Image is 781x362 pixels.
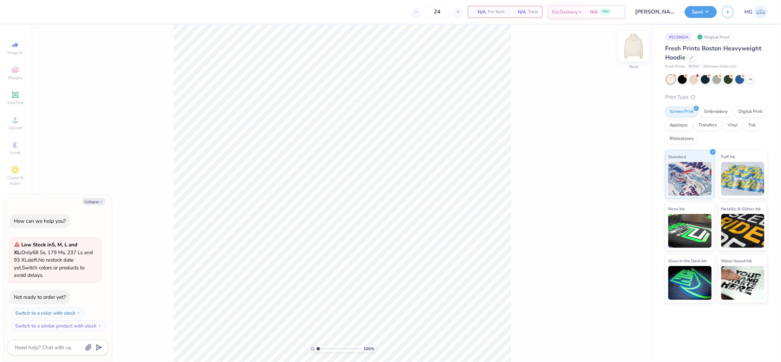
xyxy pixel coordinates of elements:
[721,162,765,196] img: Puff Ink
[668,214,712,248] img: Neon Ink
[424,6,450,18] input: – –
[602,9,609,14] span: FREE
[11,308,84,318] button: Switch to a color with stock
[668,257,707,264] span: Glow in the Dark Ink
[364,346,375,352] span: 100 %
[694,120,721,130] div: Transfers
[14,294,66,300] div: Not ready to order yet?
[665,107,698,117] div: Screen Print
[665,44,761,62] span: Fresh Prints Boston Heavyweight Hoodie
[10,150,21,155] span: Greek
[668,162,712,196] img: Standard
[630,5,680,19] input: Untitled Design
[668,266,712,300] img: Glow in the Dark Ink
[512,8,526,16] span: N/A
[552,8,578,16] span: Est. Delivery
[8,75,23,80] span: Designs
[14,218,66,224] div: How can we help you?
[696,33,733,41] div: Original Proof
[8,125,22,130] span: Upload
[629,64,638,70] div: Back
[82,198,105,205] button: Collapse
[14,241,93,279] span: Only 68 Ss, 179 Ms, 237 Ls and 93 XLs left. Switch colors or products to avoid delays.
[3,175,27,186] span: Clipart & logos
[665,134,698,144] div: Rhinestones
[744,120,760,130] div: Foil
[665,33,692,41] div: # 513960A
[620,32,647,59] img: Back
[721,153,735,160] span: Puff Ink
[721,266,765,300] img: Water based Ink
[590,8,598,16] span: N/A
[688,64,700,70] span: # FP87
[700,107,732,117] div: Embroidery
[11,320,105,331] button: Switch to a similar product with stock
[685,6,717,18] button: Save
[7,100,23,105] span: Add Text
[745,5,767,19] a: MG
[528,8,538,16] span: Total
[7,50,23,55] span: Image AI
[77,311,81,315] img: Switch to a color with stock
[665,93,767,101] div: Print Type
[745,8,753,16] span: MG
[703,64,737,70] span: Minimum Order: 12 +
[665,120,692,130] div: Applique
[721,214,765,248] img: Metallic & Glitter Ink
[98,324,102,328] img: Switch to a similar product with stock
[14,241,77,256] strong: Low Stock in S, M, L and XL :
[472,8,486,16] span: N/A
[668,153,686,160] span: Standard
[721,205,761,212] span: Metallic & Glitter Ink
[488,8,504,16] span: Per Item
[14,257,74,271] span: No restock date yet.
[734,107,767,117] div: Digital Print
[668,205,685,212] span: Neon Ink
[723,120,742,130] div: Vinyl
[721,257,752,264] span: Water based Ink
[665,64,685,70] span: Fresh Prints
[754,5,767,19] img: Mary Grace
